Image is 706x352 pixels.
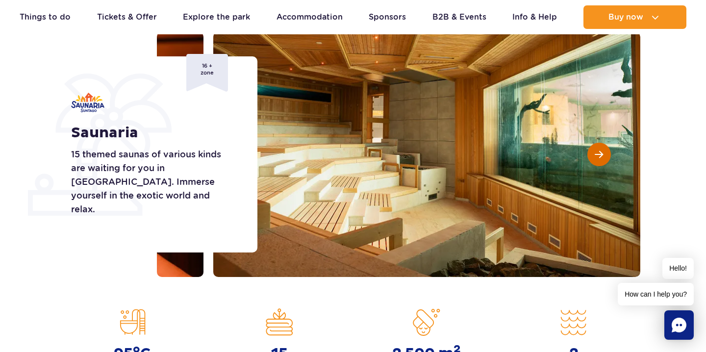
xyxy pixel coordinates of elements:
[20,5,71,29] a: Things to do
[71,148,235,216] p: 15 themed saunas of various kinds are waiting for you in [GEOGRAPHIC_DATA]. Immerse yourself in t...
[71,93,104,112] img: Saunaria
[512,5,557,29] a: Info & Help
[587,143,611,166] button: Next slide
[662,258,694,279] span: Hello!
[186,54,228,92] div: 16 + zone
[183,5,250,29] a: Explore the park
[583,5,686,29] button: Buy now
[97,5,157,29] a: Tickets & Offer
[369,5,406,29] a: Sponsors
[608,13,643,22] span: Buy now
[432,5,486,29] a: B2B & Events
[664,310,694,340] div: Chat
[277,5,343,29] a: Accommodation
[71,124,235,142] h1: Saunaria
[618,283,694,305] span: How can I help you?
